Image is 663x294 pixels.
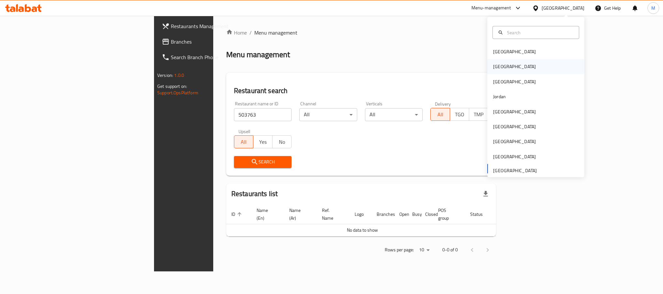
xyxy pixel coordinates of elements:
[416,245,432,255] div: Rows per page:
[493,78,536,85] div: [GEOGRAPHIC_DATA]
[478,186,493,202] div: Export file
[237,137,251,147] span: All
[420,205,433,224] th: Closed
[472,110,486,119] span: TMP
[435,101,451,106] label: Delivery
[226,29,496,37] nav: breadcrumb
[450,108,469,121] button: TGO
[171,38,260,46] span: Branches
[365,108,423,121] div: All
[157,82,187,90] span: Get support on:
[469,108,488,121] button: TMP
[453,110,467,119] span: TGO
[157,71,173,79] span: Version:
[234,108,292,121] input: Search for restaurant name or ID..
[442,246,458,254] p: 0-0 of 0
[157,34,265,49] a: Branches
[471,4,511,12] div: Menu-management
[239,158,287,166] span: Search
[493,153,536,160] div: [GEOGRAPHIC_DATA]
[171,53,260,61] span: Search Branch Phone
[493,123,536,130] div: [GEOGRAPHIC_DATA]
[493,93,506,100] div: Jordan
[157,89,198,97] a: Support.OpsPlatform
[157,18,265,34] a: Restaurants Management
[433,110,447,119] span: All
[299,108,357,121] div: All
[257,206,276,222] span: Name (En)
[542,5,584,12] div: [GEOGRAPHIC_DATA]
[349,205,371,224] th: Logo
[504,29,575,36] input: Search
[234,86,488,96] h2: Restaurant search
[430,108,450,121] button: All
[231,189,278,199] h2: Restaurants list
[493,138,536,145] div: [GEOGRAPHIC_DATA]
[238,129,250,133] label: Upsell
[322,206,342,222] span: Ref. Name
[174,71,184,79] span: 1.0.0
[171,22,260,30] span: Restaurants Management
[651,5,655,12] span: M
[289,206,309,222] span: Name (Ar)
[157,49,265,65] a: Search Branch Phone
[254,29,297,37] span: Menu management
[253,135,272,148] button: Yes
[347,226,378,234] span: No data to show
[371,205,394,224] th: Branches
[231,210,244,218] span: ID
[407,205,420,224] th: Busy
[385,246,414,254] p: Rows per page:
[493,108,536,115] div: [GEOGRAPHIC_DATA]
[493,48,536,55] div: [GEOGRAPHIC_DATA]
[226,49,290,60] h2: Menu management
[234,135,253,148] button: All
[438,206,457,222] span: POS group
[256,137,270,147] span: Yes
[234,156,292,168] button: Search
[275,137,289,147] span: No
[272,135,292,148] button: No
[493,63,536,70] div: [GEOGRAPHIC_DATA]
[470,210,491,218] span: Status
[226,205,521,236] table: enhanced table
[394,205,407,224] th: Open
